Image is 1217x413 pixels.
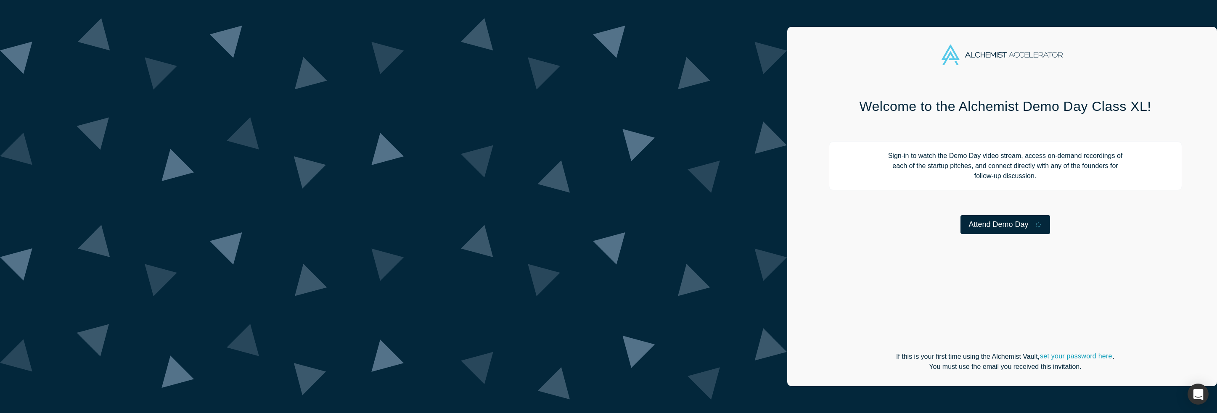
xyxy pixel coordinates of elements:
h1: Welcome to the Alchemist Demo Day Class XL! [829,97,1182,115]
p: Sign-in to watch the Demo Day video stream, access on-demand recordings of each of the startup pi... [829,142,1182,190]
button: Attend Demo Day [960,215,1050,234]
p: If this is your first time using the Alchemist Vault, . You must use the email you received this ... [829,352,1182,372]
img: Alchemist Accelerator Logo [942,45,1063,65]
a: set your password here [1040,351,1113,362]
